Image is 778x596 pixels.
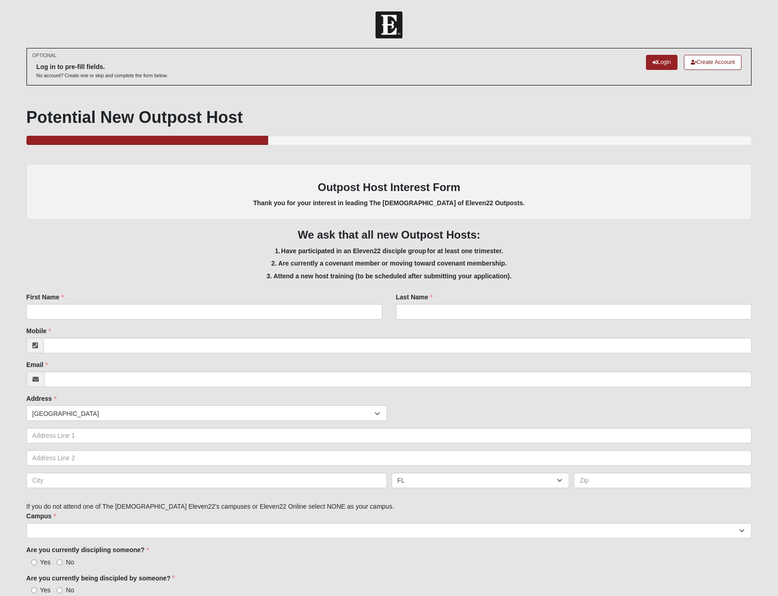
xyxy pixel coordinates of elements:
span: No [66,586,74,594]
input: No [57,587,63,593]
input: Address Line 2 [26,450,752,466]
h5: 2. Are currently a covenant member or moving toward covenant membership. [26,260,752,267]
h5: 1. Have participated in an Eleven22 disciple group for at least one trimester. [26,247,752,255]
p: No account? Create one or skip and complete the form below. [37,72,168,79]
label: First Name [26,293,64,302]
label: Are you currently being discipled by someone? [26,574,175,583]
label: Address [26,394,57,403]
h5: 3. Attend a new host training (to be scheduled after submitting your application). [26,272,752,280]
h6: Log in to pre-fill fields. [37,63,168,71]
a: Create Account [684,55,742,70]
label: Email [26,360,48,369]
input: No [57,559,63,565]
a: Login [646,55,677,70]
h5: Thank you for your interest in leading The [DEMOGRAPHIC_DATA] of Eleven22 Outposts. [36,199,743,207]
input: Address Line 1 [26,428,752,443]
span: Yes [40,559,51,566]
input: Yes [31,587,37,593]
img: Church of Eleven22 Logo [376,11,402,38]
h3: We ask that all new Outpost Hosts: [26,229,752,242]
label: Campus [26,511,56,521]
h3: Outpost Host Interest Form [36,181,743,194]
label: Mobile [26,326,51,335]
input: Zip [574,473,752,488]
span: Yes [40,586,51,594]
span: [GEOGRAPHIC_DATA] [32,406,375,421]
label: Are you currently discipling someone? [26,545,149,554]
label: Last Name [396,293,433,302]
small: OPTIONAL [32,52,57,59]
input: Yes [31,559,37,565]
input: City [26,473,387,488]
span: No [66,559,74,566]
h1: Potential New Outpost Host [26,107,752,127]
